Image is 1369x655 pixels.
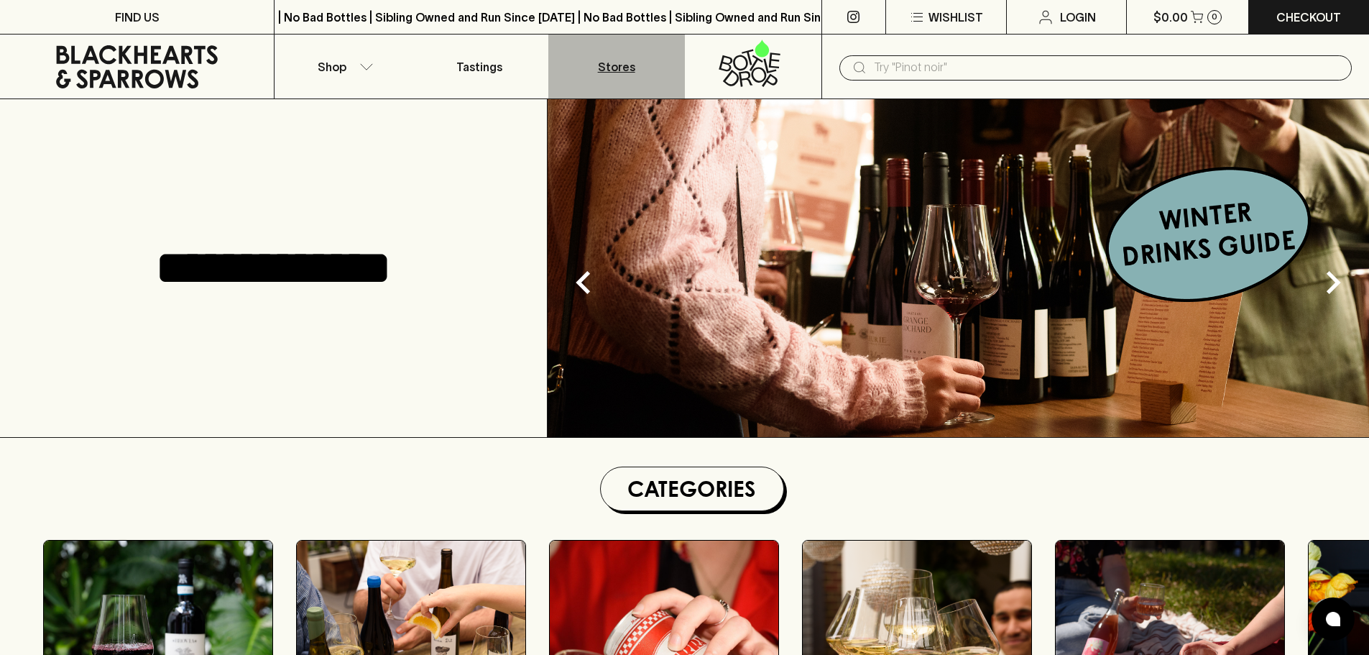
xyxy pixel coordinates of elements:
[598,58,635,75] p: Stores
[275,35,411,99] button: Shop
[548,99,1369,437] img: optimise
[548,35,685,99] a: Stores
[456,58,502,75] p: Tastings
[1212,13,1217,21] p: 0
[555,254,612,311] button: Previous
[411,35,548,99] a: Tastings
[115,9,160,26] p: FIND US
[1153,9,1188,26] p: $0.00
[1276,9,1341,26] p: Checkout
[1304,254,1362,311] button: Next
[1326,612,1340,626] img: bubble-icon
[874,56,1340,79] input: Try "Pinot noir"
[928,9,983,26] p: Wishlist
[1060,9,1096,26] p: Login
[318,58,346,75] p: Shop
[607,473,778,505] h1: Categories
